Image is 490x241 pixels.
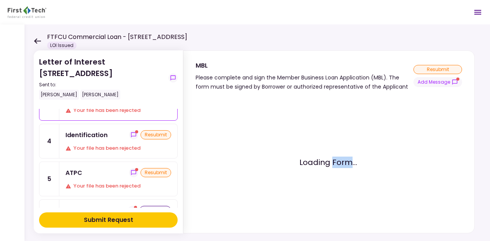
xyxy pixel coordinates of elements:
div: Your file has been rejected [65,144,171,152]
div: [PERSON_NAME] [80,90,120,100]
div: Please complete and sign the Member Business Loan Application (MBL). The form must be signed by B... [196,73,413,91]
div: Your file has been rejected [65,182,171,190]
button: Submit Request [39,212,178,228]
a: 7Letter of Interestshow-messagesuploadedYour file has been rejected [39,199,178,234]
img: Partner icon [8,6,46,18]
div: 4 [39,124,59,158]
div: ATPC [65,168,82,178]
div: MBLPlease complete and sign the Member Business Loan Application (MBL). The form must be signed b... [183,50,475,233]
a: 5ATPCshow-messagesresubmitYour file has been rejected [39,162,178,196]
div: resubmit [140,168,171,177]
div: Your file has been rejected [65,107,171,114]
div: Submit Request [84,215,133,225]
button: show-messages [168,73,178,82]
div: 5 [39,162,59,196]
button: show-messages [413,77,462,87]
div: [PERSON_NAME] [39,90,79,100]
div: 7 [39,200,59,234]
div: LOI Issued [47,42,77,49]
div: uploaded [139,206,171,215]
div: Letter of Interest [65,206,111,215]
div: Letter of Interest [STREET_ADDRESS] [39,56,165,100]
button: show-messages [129,168,138,177]
div: resubmit [413,65,462,74]
button: show-messages [129,130,138,139]
div: MBL [196,61,413,70]
a: 4Identificationshow-messagesresubmitYour file has been rejected [39,124,178,159]
div: Identification [65,130,108,140]
div: Loading Form... [196,104,461,221]
button: show-messages [128,206,137,215]
button: Open menu [469,3,487,21]
div: Sent to: [39,81,165,88]
h1: FTFCU Commercial Loan - [STREET_ADDRESS] [47,32,187,42]
div: resubmit [140,130,171,139]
